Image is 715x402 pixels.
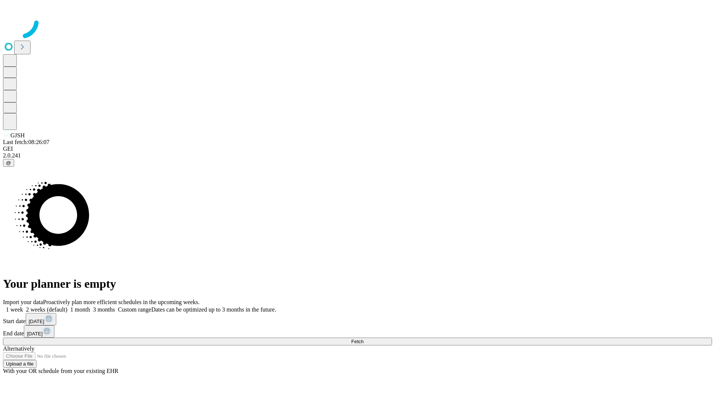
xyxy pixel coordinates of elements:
[70,306,90,313] span: 1 month
[351,339,363,344] span: Fetch
[6,306,23,313] span: 1 week
[6,160,11,166] span: @
[3,152,712,159] div: 2.0.241
[26,306,67,313] span: 2 weeks (default)
[3,338,712,345] button: Fetch
[26,313,56,325] button: [DATE]
[27,331,42,336] span: [DATE]
[93,306,115,313] span: 3 months
[43,299,200,305] span: Proactively plan more efficient schedules in the upcoming weeks.
[24,325,54,338] button: [DATE]
[3,313,712,325] div: Start date
[10,132,25,138] span: GJSH
[3,325,712,338] div: End date
[118,306,151,313] span: Custom range
[151,306,276,313] span: Dates can be optimized up to 3 months in the future.
[3,299,43,305] span: Import your data
[3,277,712,291] h1: Your planner is empty
[3,368,118,374] span: With your OR schedule from your existing EHR
[3,360,36,368] button: Upload a file
[3,159,14,167] button: @
[3,139,50,145] span: Last fetch: 08:26:07
[29,319,44,324] span: [DATE]
[3,345,34,352] span: Alternatively
[3,146,712,152] div: GEI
